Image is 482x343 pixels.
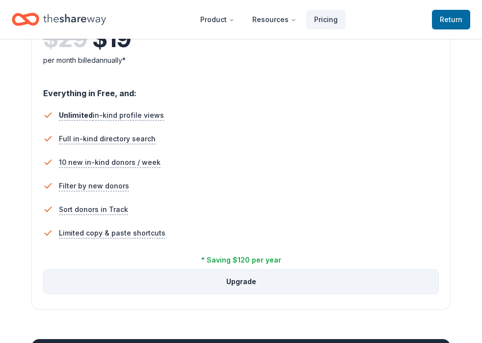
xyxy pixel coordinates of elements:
button: Resources [244,10,304,29]
button: Product [192,10,242,29]
a: Pricing [306,10,346,29]
span: in-kind profile views [59,111,164,119]
nav: Main [192,8,346,31]
a: Home [12,8,106,31]
div: * Saving $120 per year [201,254,281,266]
button: Upgrade [44,270,438,293]
span: 10 new in-kind donors / week [59,157,161,168]
a: Return [432,10,470,29]
span: Full in-kind directory search [59,133,156,145]
span: Filter by new donors [59,180,129,192]
span: $ 19 [92,25,131,53]
span: Sort donors in Track [59,204,128,215]
div: per month billed annually* [43,54,439,66]
span: Return [440,14,462,26]
span: Limited copy & paste shortcuts [59,227,165,239]
div: Everything in Free, and: [43,79,439,100]
span: Unlimited [59,111,93,119]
